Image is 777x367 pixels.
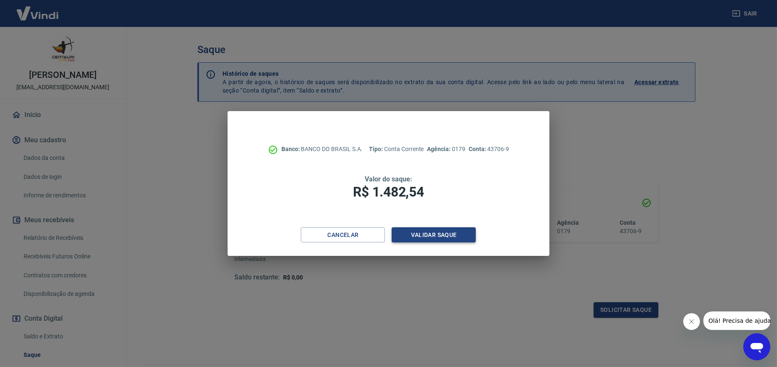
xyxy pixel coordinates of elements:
p: BANCO DO BRASIL S.A. [281,145,363,154]
button: Cancelar [301,227,385,243]
p: 0179 [427,145,465,154]
span: Banco: [281,146,301,152]
iframe: Fechar mensagem [683,313,700,330]
span: Agência: [427,146,452,152]
p: 43706-9 [469,145,509,154]
span: R$ 1.482,54 [353,184,424,200]
iframe: Mensagem da empresa [703,311,770,330]
span: Olá! Precisa de ajuda? [5,6,71,13]
button: Validar saque [392,227,476,243]
p: Conta Corrente [369,145,424,154]
span: Tipo: [369,146,384,152]
iframe: Botão para abrir a janela de mensagens [743,333,770,360]
span: Conta: [469,146,488,152]
span: Valor do saque: [365,175,412,183]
